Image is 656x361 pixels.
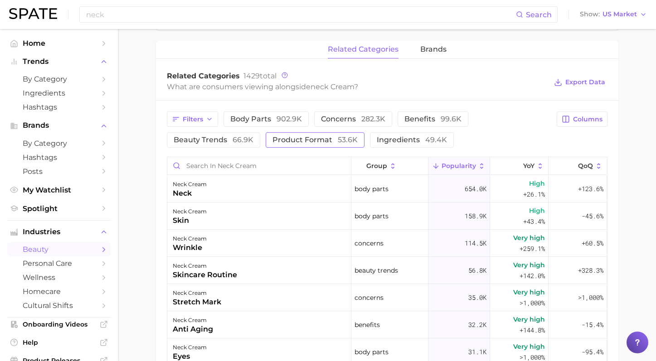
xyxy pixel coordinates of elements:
span: Home [23,39,95,48]
span: neck cream [311,82,354,91]
span: +26.1% [523,189,545,200]
button: Filters [167,111,218,127]
div: What are consumers viewing alongside ? [167,81,548,93]
button: Trends [7,55,111,68]
input: Search here for a brand, industry, or ingredient [85,7,516,22]
span: homecare [23,287,95,296]
span: 66.9k [233,135,253,144]
span: Columns [573,116,603,123]
button: neck creamskincare routinebeauty trends56.8kVery high+142.0%+328.3% [167,257,607,284]
a: by Category [7,72,111,86]
div: stretch mark [173,297,221,308]
span: High [529,205,545,216]
span: +144.8% [520,325,545,336]
span: by Category [23,139,95,148]
span: concerns [355,292,384,303]
span: cultural shifts [23,301,95,310]
div: neck cream [173,260,237,271]
a: personal care [7,256,111,270]
a: My Watchlist [7,183,111,197]
button: group [351,157,428,175]
span: +259.1% [520,243,545,254]
a: Spotlight [7,202,111,216]
a: cultural shifts [7,298,111,313]
span: Very high [513,314,545,325]
span: Posts [23,167,95,176]
span: Hashtags [23,103,95,111]
span: +60.5% [582,238,603,249]
span: US Market [603,12,637,17]
button: neck creamwrinkleconcerns114.5kVery high+259.1%+60.5% [167,230,607,257]
span: >1,000% [578,293,603,302]
div: neck cream [173,206,207,217]
span: 902.9k [277,115,302,123]
button: YoY [490,157,549,175]
span: 99.6k [441,115,462,123]
span: +142.0% [520,270,545,281]
span: 35.0k [468,292,486,303]
a: Ingredients [7,86,111,100]
button: neck creamstretch markconcerns35.0kVery high>1,000%>1,000% [167,284,607,311]
button: Export Data [552,76,607,89]
div: neck [173,188,207,199]
button: Brands [7,119,111,132]
span: +328.3% [578,265,603,276]
div: wrinkle [173,242,207,253]
span: 1429 [243,72,260,80]
a: Home [7,36,111,50]
span: Filters [183,116,203,123]
div: anti aging [173,324,213,335]
span: Search [526,10,552,19]
span: 282.3k [361,115,385,123]
a: Help [7,336,111,349]
span: +123.6% [578,183,603,194]
span: -15.4% [582,319,603,330]
span: Help [23,338,95,347]
span: 114.5k [465,238,486,249]
span: 49.4k [425,135,447,144]
span: body parts [355,211,389,221]
span: Hashtags [23,153,95,162]
span: by Category [23,75,95,83]
span: Ingredients [23,89,95,97]
div: neck cream [173,288,221,298]
span: beauty trends [355,265,398,276]
span: Brands [23,121,95,130]
div: neck cream [173,233,207,244]
button: Columns [557,111,607,127]
span: +43.4% [523,216,545,227]
div: neck cream [173,179,207,190]
span: YoY [523,162,535,169]
img: SPATE [9,8,57,19]
span: concerns [355,238,384,249]
span: -95.4% [582,347,603,357]
button: neck creamanti agingbenefits32.2kVery high+144.8%-15.4% [167,311,607,338]
div: skincare routine [173,270,237,280]
span: Very high [513,232,545,243]
span: related categories [328,45,398,53]
span: Trends [23,58,95,66]
span: 31.1k [468,347,486,357]
a: Hashtags [7,150,111,164]
span: High [529,178,545,189]
button: ShowUS Market [578,9,649,20]
span: concerns [321,116,385,123]
span: brands [420,45,447,53]
span: group [366,162,387,169]
button: Popularity [428,157,490,175]
a: wellness [7,270,111,284]
span: benefits [404,116,462,123]
span: wellness [23,273,95,282]
div: neck cream [173,315,213,326]
span: 56.8k [468,265,486,276]
span: beauty [23,245,95,254]
span: total [243,72,277,80]
button: neck creamskinbody parts158.9kHigh+43.4%-45.6% [167,202,607,230]
span: Industries [23,228,95,236]
span: body parts [355,183,389,194]
a: by Category [7,136,111,150]
a: Posts [7,164,111,178]
input: Search in neck cream [167,157,351,174]
span: My Watchlist [23,186,95,194]
span: beauty trends [174,136,253,144]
